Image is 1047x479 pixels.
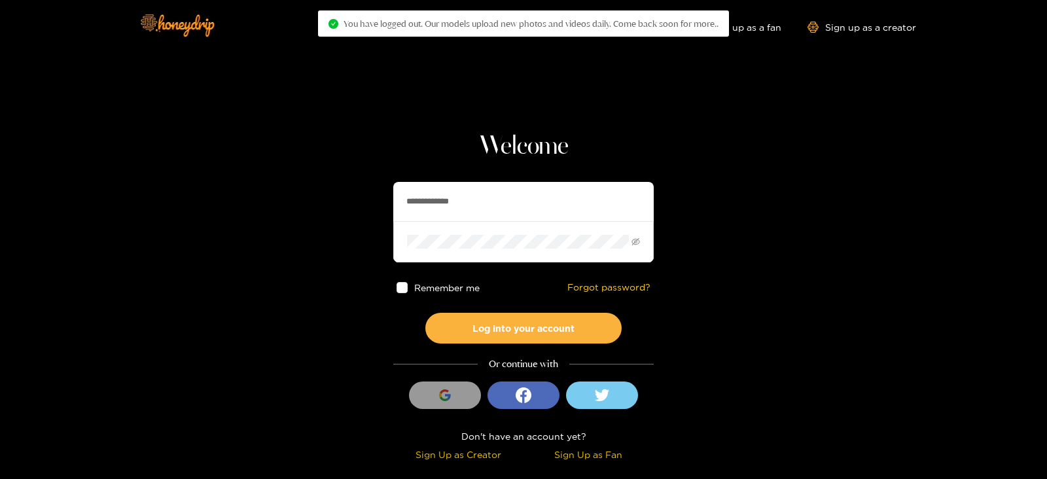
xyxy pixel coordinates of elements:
a: Sign up as a creator [807,22,916,33]
span: Remember me [414,283,480,293]
h1: Welcome [393,131,654,162]
div: Don't have an account yet? [393,429,654,444]
span: check-circle [328,19,338,29]
a: Sign up as a fan [692,22,781,33]
span: eye-invisible [631,238,640,246]
button: Log into your account [425,313,622,344]
a: Forgot password? [567,282,650,293]
div: Or continue with [393,357,654,372]
span: You have logged out. Our models upload new photos and videos daily. Come back soon for more.. [344,18,719,29]
div: Sign Up as Creator [397,447,520,462]
div: Sign Up as Fan [527,447,650,462]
